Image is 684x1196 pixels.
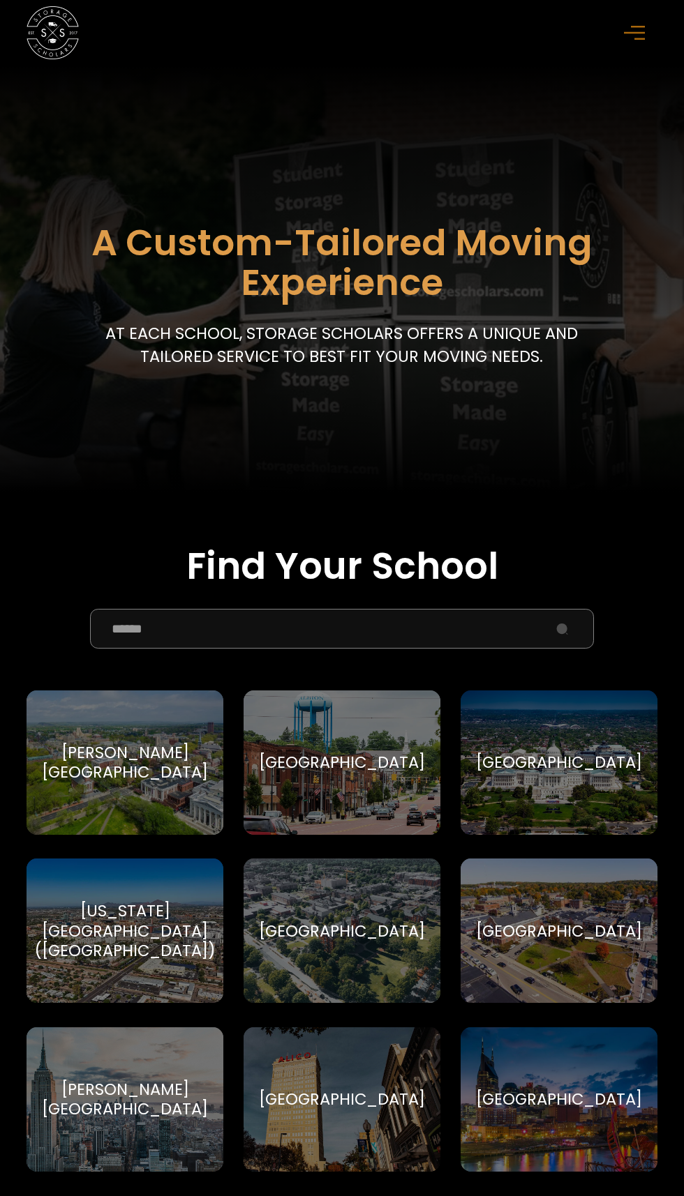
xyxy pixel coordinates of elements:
[259,752,425,772] div: [GEOGRAPHIC_DATA]
[42,1080,208,1119] div: [PERSON_NAME][GEOGRAPHIC_DATA]
[476,921,642,941] div: [GEOGRAPHIC_DATA]
[27,223,657,303] h1: A Custom-Tailored Moving Experience
[27,6,79,59] a: home
[27,858,224,1003] a: Go to selected school
[103,322,581,370] p: At each school, storage scholars offers a unique and tailored service to best fit your Moving needs.
[27,544,658,588] h2: Find Your School
[244,1027,441,1172] a: Go to selected school
[616,12,657,54] div: menu
[42,743,208,782] div: [PERSON_NAME][GEOGRAPHIC_DATA]
[27,690,224,835] a: Go to selected school
[244,858,441,1003] a: Go to selected school
[35,901,216,960] div: [US_STATE][GEOGRAPHIC_DATA] ([GEOGRAPHIC_DATA])
[461,858,658,1003] a: Go to selected school
[476,1089,642,1109] div: [GEOGRAPHIC_DATA]
[476,752,642,772] div: [GEOGRAPHIC_DATA]
[461,690,658,835] a: Go to selected school
[27,1027,224,1172] a: Go to selected school
[259,1089,425,1109] div: [GEOGRAPHIC_DATA]
[27,6,79,59] img: Storage Scholars main logo
[244,690,441,835] a: Go to selected school
[259,921,425,941] div: [GEOGRAPHIC_DATA]
[461,1027,658,1172] a: Go to selected school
